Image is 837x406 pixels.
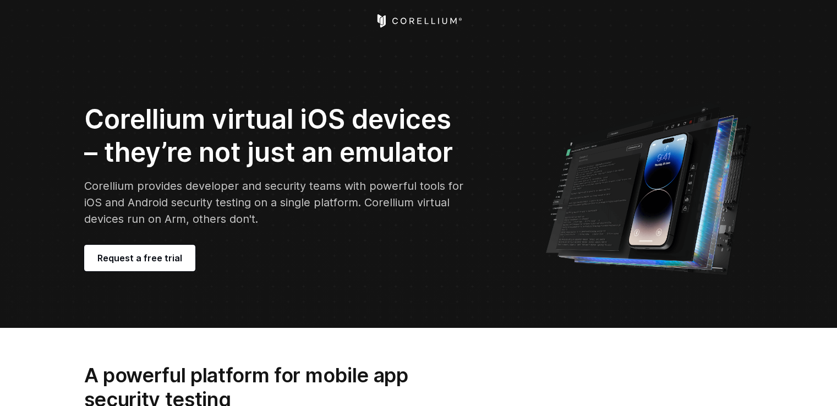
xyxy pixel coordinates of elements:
a: Request a free trial [84,245,195,271]
p: Corellium provides developer and security teams with powerful tools for iOS and Android security ... [84,178,468,227]
h2: Corellium virtual iOS devices – they’re not just an emulator [84,103,468,169]
span: Request a free trial [97,251,182,265]
img: Corellium UI [545,99,753,275]
a: Corellium Home [375,14,462,28]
